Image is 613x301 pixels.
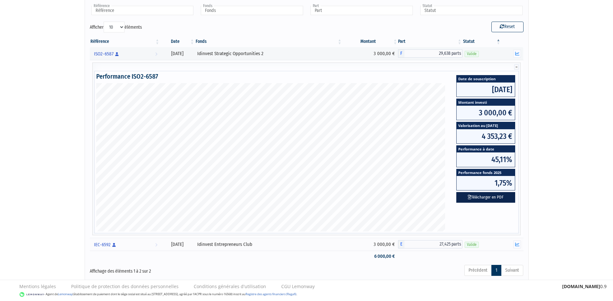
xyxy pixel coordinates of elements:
a: Lemonway [58,292,73,296]
div: 0.9 [562,283,607,290]
strong: [DOMAIN_NAME] [562,283,600,289]
span: Valide [465,242,479,248]
a: Politique de protection des données personnelles [71,283,179,290]
div: [DATE] [162,241,192,248]
a: Suivant [501,265,523,276]
a: ISO2-6587 [91,47,160,60]
th: Fonds: activer pour trier la colonne par ordre croissant [195,36,342,47]
a: Mentions légales [19,283,56,290]
button: Reset [491,22,524,32]
i: Voir la souscription [155,48,157,60]
th: Montant: activer pour trier la colonne par ordre croissant [342,36,398,47]
a: Registre des agents financiers (Regafi) [246,292,296,296]
td: 3 000,00 € [342,47,398,60]
button: Télécharger en PDF [456,192,515,203]
h4: Performance ISO2-6587 [96,73,517,80]
a: Conditions générales d'utilisation [194,283,266,290]
label: Afficher éléments [90,22,142,33]
a: 1 [491,265,501,276]
span: Montant investi [457,99,515,106]
span: [DATE] [457,83,515,97]
th: Statut : activer pour trier la colonne par ordre d&eacute;croissant [462,36,501,47]
span: Performance fonds 2025 [457,169,515,176]
select: Afficheréléments [104,22,125,33]
div: [DATE] [162,50,192,57]
i: Personne physique [115,52,119,56]
div: E - Idinvest Entrepreneurs Club [398,240,462,248]
span: 1,75% [457,176,515,190]
span: 45,11% [457,152,515,167]
td: 6 000,00 € [342,251,398,262]
div: Idinvest Strategic Opportunities 2 [197,50,340,57]
div: F - Idinvest Strategic Opportunities 2 [398,49,462,58]
span: 3 000,00 € [457,106,515,120]
th: Part: activer pour trier la colonne par ordre croissant [398,36,462,47]
td: 3 000,00 € [342,238,398,251]
span: F [398,49,404,58]
div: - Agent de (établissement de paiement dont le siège social est situé au [STREET_ADDRESS], agréé p... [6,291,607,298]
th: Référence : activer pour trier la colonne par ordre croissant [90,36,160,47]
th: Date: activer pour trier la colonne par ordre croissant [160,36,195,47]
span: Date de souscription [457,75,515,82]
span: ISO2-6587 [94,48,119,60]
span: E [398,240,404,248]
a: Précédent [464,265,492,276]
i: Voir la souscription [155,239,157,251]
span: 27,425 parts [404,240,462,248]
a: CGU Lemonway [281,283,315,290]
span: 29,638 parts [404,49,462,58]
span: 4 353,23 € [457,129,515,143]
span: Valide [465,51,479,57]
span: Valorisation au [DATE] [457,122,515,129]
i: Personne physique [112,243,116,247]
a: IEC-6592 [91,238,160,251]
div: Idinvest Entrepreneurs Club [197,241,340,248]
span: IEC-6592 [94,239,116,251]
img: logo-lemonway.png [19,291,44,298]
div: Affichage des éléments 1 à 2 sur 2 [90,264,265,275]
span: Performance à date [457,146,515,152]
